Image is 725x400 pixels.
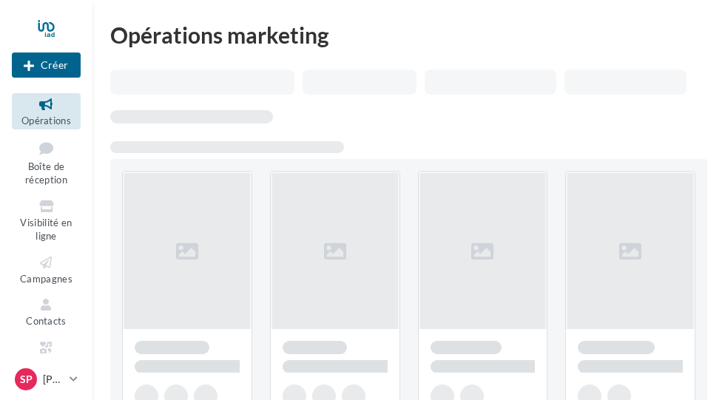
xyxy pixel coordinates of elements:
[20,217,72,243] span: Visibilité en ligne
[12,336,81,373] a: Médiathèque
[12,365,81,393] a: Sp [PERSON_NAME]
[20,273,72,285] span: Campagnes
[12,52,81,78] div: Nouvelle campagne
[12,294,81,330] a: Contacts
[26,315,67,327] span: Contacts
[12,135,81,189] a: Boîte de réception
[21,115,71,126] span: Opérations
[20,372,33,387] span: Sp
[12,251,81,288] a: Campagnes
[110,24,707,46] div: Opérations marketing
[43,372,64,387] p: [PERSON_NAME]
[12,52,81,78] button: Créer
[25,160,67,186] span: Boîte de réception
[12,195,81,245] a: Visibilité en ligne
[12,93,81,129] a: Opérations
